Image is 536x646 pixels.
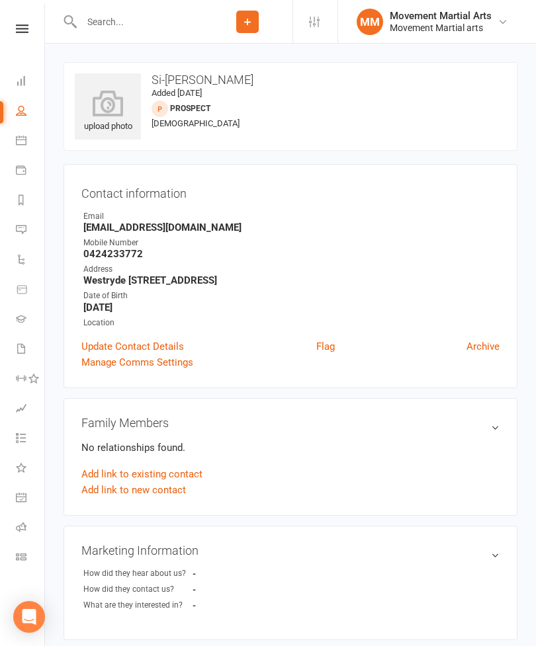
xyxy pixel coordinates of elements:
a: Payments [16,157,46,186]
span: [DEMOGRAPHIC_DATA] [152,118,240,128]
div: How did they contact us? [83,583,193,596]
a: Add link to new contact [81,482,186,498]
a: General attendance kiosk mode [16,484,46,514]
strong: - [193,585,196,594]
a: People [16,97,46,127]
a: Dashboard [16,67,46,97]
strong: - [193,600,196,610]
strong: [EMAIL_ADDRESS][DOMAIN_NAME] [83,222,500,233]
p: No relationships found. [81,440,500,456]
div: Location [83,317,500,329]
time: Added [DATE] [152,88,202,98]
h3: Marketing Information [81,544,500,557]
h3: Family Members [81,416,500,430]
div: Open Intercom Messenger [13,601,45,633]
a: Calendar [16,127,46,157]
a: Flag [316,339,335,354]
a: Update Contact Details [81,339,184,354]
a: Manage Comms Settings [81,354,193,370]
strong: - [193,569,196,579]
a: Reports [16,186,46,216]
div: How did they hear about us? [83,567,193,580]
a: Product Sales [16,276,46,305]
h3: Si-[PERSON_NAME] [75,73,506,87]
div: Movement Martial arts [390,22,492,34]
snap: prospect [170,104,210,113]
h3: Contact information [81,182,500,200]
div: Date of Birth [83,290,500,302]
div: Address [83,263,500,276]
div: Email [83,210,500,223]
input: Search... [77,13,202,31]
strong: [DATE] [83,302,500,313]
strong: 0424233772 [83,248,500,260]
a: Archive [467,339,500,354]
a: Class kiosk mode [16,544,46,573]
a: Add link to existing contact [81,466,202,482]
a: Assessments [16,395,46,424]
strong: Westryde [STREET_ADDRESS] [83,274,500,286]
div: Movement Martial Arts [390,10,492,22]
div: MM [357,9,383,35]
a: Roll call kiosk mode [16,514,46,544]
div: What are they interested in? [83,599,193,612]
div: upload photo [75,90,141,134]
div: Mobile Number [83,237,500,249]
a: What's New [16,454,46,484]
